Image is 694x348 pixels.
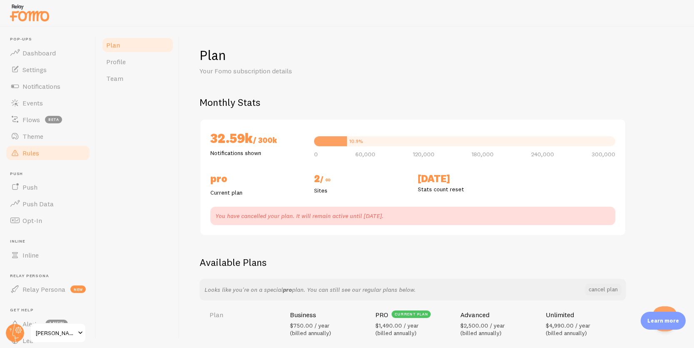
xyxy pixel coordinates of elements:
h4: Unlimited [546,310,574,319]
span: $1,490.00 / year (billed annually) [375,322,419,337]
span: Team [106,74,123,83]
h2: PRO [210,172,304,185]
span: Events [22,99,43,107]
h2: [DATE] [418,172,512,185]
span: Relay Persona [22,285,65,293]
span: Alerts [22,320,40,328]
strong: pro [283,286,292,293]
div: Learn more [641,312,686,330]
a: Dashboard [5,45,91,61]
span: Inline [10,239,91,244]
a: Settings [5,61,91,78]
a: Flows beta [5,111,91,128]
span: Relay Persona [10,273,91,279]
a: Push Data [5,195,91,212]
p: You have cancelled your plan. It will remain active until [DATE]. [215,212,610,220]
p: Current plan [210,188,304,197]
a: Rules [5,145,91,161]
a: Notifications [5,78,91,95]
h2: 32.59k [210,130,304,149]
img: fomo-relay-logo-orange.svg [9,2,50,23]
span: 180,000 [472,151,494,157]
span: / 300k [253,135,277,145]
h4: Advanced [460,310,489,319]
span: Rules [22,149,39,157]
a: Relay Persona new [5,281,91,298]
a: Push [5,179,91,195]
span: [PERSON_NAME] Kajabi [36,328,75,338]
span: beta [45,116,62,123]
span: $2,500.00 / year (billed annually) [460,322,505,337]
span: $4,990.00 / year (billed annually) [546,322,590,337]
p: Looks like you're on a special plan. You can still see our regular plans below. [205,285,416,294]
div: current plan [392,310,431,318]
span: Theme [22,132,43,140]
span: / ∞ [320,175,331,184]
span: 300,000 [592,151,615,157]
iframe: Help Scout Beacon - Open [652,306,677,331]
span: Push [10,171,91,177]
h1: Plan [200,47,674,64]
a: [PERSON_NAME] Kajabi [30,323,86,343]
span: Inline [22,251,39,259]
span: 1 new [45,320,68,328]
span: 120,000 [413,151,434,157]
a: Inline [5,247,91,263]
span: $750.00 / year (billed annually) [290,322,331,337]
h4: PRO [375,310,388,319]
span: Push Data [22,200,54,208]
p: Notifications shown [210,149,304,157]
a: Theme [5,128,91,145]
h2: 2 [314,172,408,186]
span: Push [22,183,37,191]
p: Your Fomo subscription details [200,66,399,76]
span: Dashboard [22,49,56,57]
span: 240,000 [531,151,554,157]
button: cancel plan [585,284,621,295]
p: Sites [314,186,408,195]
h4: Plan [210,310,280,319]
span: Notifications [22,82,60,90]
span: Pop-ups [10,37,91,42]
a: Plan [101,37,174,53]
p: Stats count reset [418,185,512,193]
h2: Monthly Stats [200,96,674,109]
h2: Available Plans [200,256,674,269]
span: Opt-In [22,216,42,225]
p: Learn more [647,317,679,325]
span: Flows [22,115,40,124]
a: Events [5,95,91,111]
h4: Business [290,310,316,319]
a: Opt-In [5,212,91,229]
span: Profile [106,58,126,66]
a: Team [101,70,174,87]
span: 60,000 [355,151,375,157]
div: 10.9% [349,139,363,144]
span: 0 [314,151,318,157]
a: Profile [101,53,174,70]
span: Get Help [10,308,91,313]
span: Plan [106,41,120,49]
span: new [70,285,86,293]
a: Alerts 1 new [5,315,91,332]
span: Settings [22,65,47,74]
